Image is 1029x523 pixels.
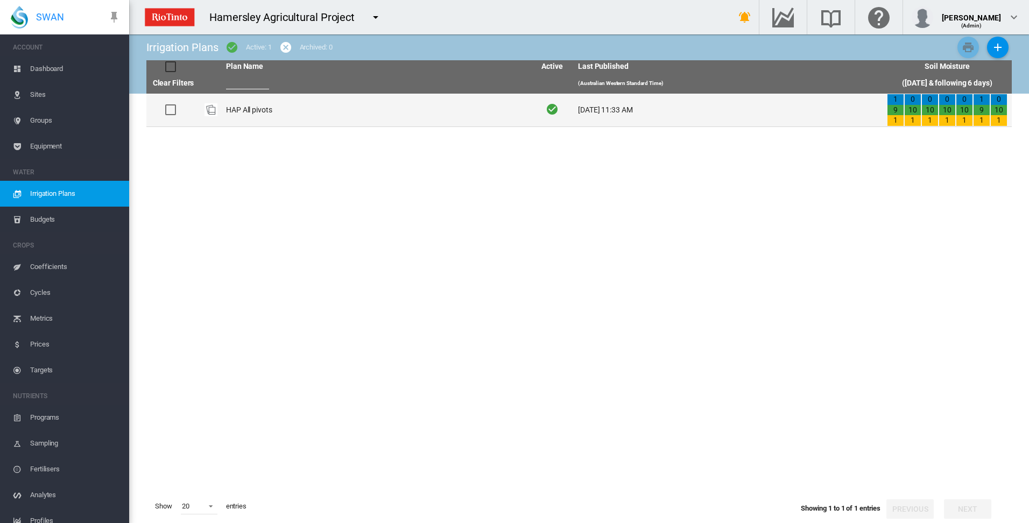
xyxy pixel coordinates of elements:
div: 1 [991,115,1007,126]
div: 0 [956,94,972,105]
div: 0 [939,94,955,105]
div: Plan Id: 17653 [205,103,217,116]
td: 1 9 1 0 10 1 0 10 1 0 10 1 0 10 1 1 9 1 0 10 1 [883,94,1012,126]
span: Equipment [30,133,121,159]
div: [PERSON_NAME] [942,8,1001,19]
button: icon-bell-ring [734,6,756,28]
span: Fertilisers [30,456,121,482]
md-icon: icon-pin [108,11,121,24]
th: Last Published [574,60,883,73]
span: WATER [13,164,121,181]
span: Budgets [30,207,121,232]
div: 20 [182,502,189,510]
div: Active: 1 [246,43,271,52]
button: Print Irrigation Plans [957,37,979,58]
div: 0 [922,94,938,105]
div: 1 [956,115,972,126]
img: SWAN-Landscape-Logo-Colour-drop.png [11,6,28,29]
span: Sites [30,82,121,108]
div: 0 [991,94,1007,105]
th: (Australian Western Standard Time) [574,73,883,94]
button: icon-menu-down [365,6,386,28]
span: Analytes [30,482,121,508]
td: HAP All pivots [222,94,531,126]
div: Archived: 0 [300,43,333,52]
md-icon: Go to the Data Hub [770,11,796,24]
span: Sampling [30,430,121,456]
img: ZPXdBAAAAAElFTkSuQmCC [140,4,199,31]
div: 1 [905,115,921,126]
span: Programs [30,405,121,430]
td: [DATE] 11:33 AM [574,94,883,126]
md-icon: Search the knowledge base [818,11,844,24]
span: Showing 1 to 1 of 1 entries [801,504,880,512]
span: Targets [30,357,121,383]
span: NUTRIENTS [13,387,121,405]
th: Soil Moisture [883,60,1012,73]
div: 9 [974,105,990,116]
span: (Admin) [961,23,982,29]
span: Cycles [30,280,121,306]
span: Coefficients [30,254,121,280]
div: 10 [922,105,938,116]
md-icon: icon-menu-down [369,11,382,24]
span: Groups [30,108,121,133]
md-icon: Click here for help [866,11,892,24]
button: Previous [886,499,934,519]
div: Irrigation Plans [146,40,218,55]
div: 1 [887,115,904,126]
button: Next [944,499,991,519]
md-icon: icon-chevron-down [1007,11,1020,24]
md-icon: icon-printer [962,41,975,54]
div: 10 [905,105,921,116]
div: 1 [887,94,904,105]
span: ACCOUNT [13,39,121,56]
md-icon: icon-bell-ring [738,11,751,24]
th: Active [531,60,574,73]
div: 10 [956,105,972,116]
a: Clear Filters [153,79,194,87]
img: profile.jpg [912,6,933,28]
span: Prices [30,331,121,357]
div: 9 [887,105,904,116]
th: Plan Name [222,60,531,73]
div: 1 [939,115,955,126]
img: product-image-placeholder.png [205,103,217,116]
div: Hamersley Agricultural Project [209,10,364,25]
div: 10 [991,105,1007,116]
div: 1 [974,94,990,105]
span: Dashboard [30,56,121,82]
th: ([DATE] & following 6 days) [883,73,1012,94]
md-icon: icon-plus [991,41,1004,54]
div: 1 [974,115,990,126]
div: 1 [922,115,938,126]
div: 0 [905,94,921,105]
span: CROPS [13,237,121,254]
span: entries [222,497,251,515]
md-icon: icon-cancel [279,41,292,54]
button: Add New Plan [987,37,1009,58]
span: SWAN [36,10,64,24]
span: Show [151,497,177,515]
span: Metrics [30,306,121,331]
div: 10 [939,105,955,116]
span: Irrigation Plans [30,181,121,207]
md-icon: icon-checkbox-marked-circle [225,41,238,54]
